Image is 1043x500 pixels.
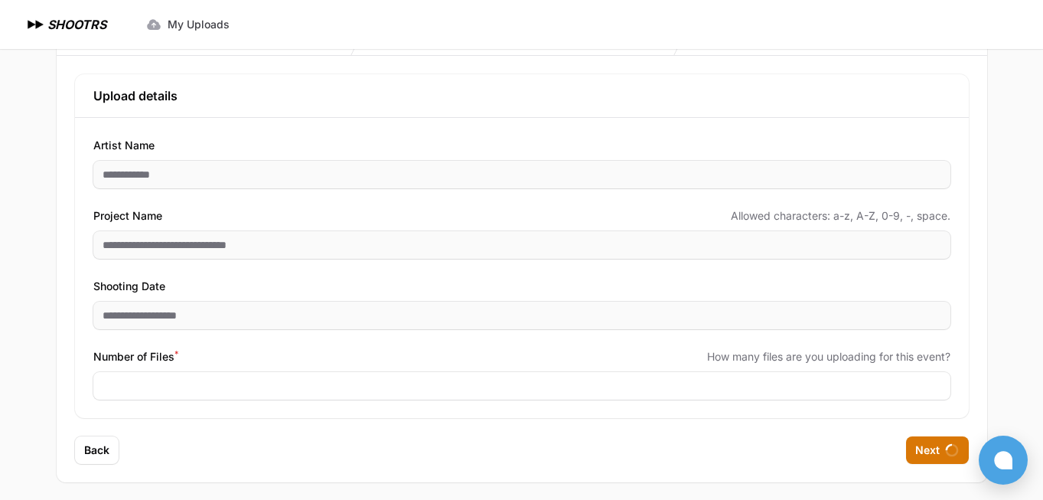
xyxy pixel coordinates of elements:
[93,277,165,296] span: Shooting Date
[979,436,1028,485] button: Open chat window
[47,15,106,34] h1: SHOOTRS
[915,443,940,458] span: Next
[137,11,239,38] a: My Uploads
[24,15,106,34] a: SHOOTRS SHOOTRS
[93,136,155,155] span: Artist Name
[731,208,950,224] span: Allowed characters: a-z, A-Z, 0-9, -, space.
[93,87,950,105] h3: Upload details
[707,349,950,364] span: How many files are you uploading for this event?
[24,15,47,34] img: SHOOTRS
[168,17,230,32] span: My Uploads
[93,348,178,366] span: Number of Files
[84,443,109,458] span: Back
[75,436,119,464] button: Back
[906,436,969,464] button: Next
[93,207,162,225] span: Project Name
